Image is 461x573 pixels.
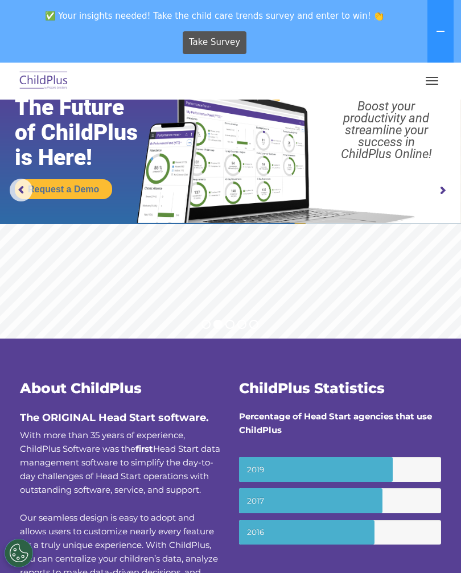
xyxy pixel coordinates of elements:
small: 2017 [239,488,441,513]
a: Take Survey [183,31,247,54]
span: About ChildPlus [20,380,142,397]
span: The ORIGINAL Head Start software. [20,411,209,424]
rs-layer: Boost your productivity and streamline your success in ChildPlus Online! [318,100,455,160]
span: ChildPlus Statistics [239,380,385,397]
b: first [135,443,153,454]
span: Take Survey [189,32,240,52]
small: 2019 [239,457,441,482]
button: Cookies Settings [5,539,33,567]
rs-layer: The Future of ChildPlus is Here! [15,95,162,170]
img: ChildPlus by Procare Solutions [17,68,71,94]
a: Request a Demo [15,179,112,199]
strong: Percentage of Head Start agencies that use ChildPlus [239,411,432,435]
small: 2016 [239,520,441,545]
span: ✅ Your insights needed! Take the child care trends survey and enter to win! 👏 [5,5,425,27]
span: With more than 35 years of experience, ChildPlus Software was the Head Start data management soft... [20,430,220,495]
